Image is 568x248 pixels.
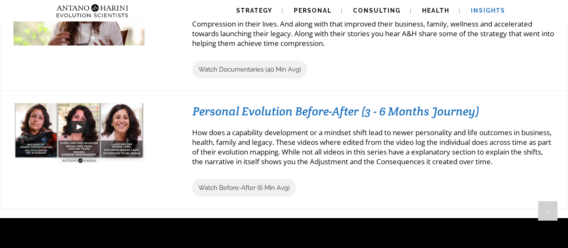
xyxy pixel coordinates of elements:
[192,9,555,48] p: These are 5 documentaries of people from very different background. Each of who have experienced ...
[192,179,296,197] a: Watch Before-After (6 Min Avg)
[236,7,272,14] span: Strategy
[198,66,301,73] span: Watch Documentaries (40 Min Avg)
[13,90,145,164] img: Priety_Baney
[198,184,290,192] span: Watch Before-After (6 Min Avg)
[192,128,555,166] p: How does a capability development or a mindset shift lead to newer personality and life outcomes ...
[422,7,449,14] span: Health
[294,7,332,14] span: Personal
[353,7,401,14] span: Consulting
[193,104,554,119] h3: Personal Evolution Before-After (3 - 6 Months Journey)
[471,7,505,14] span: Insights
[192,61,307,78] a: Watch Documentaries (40 Min Avg)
